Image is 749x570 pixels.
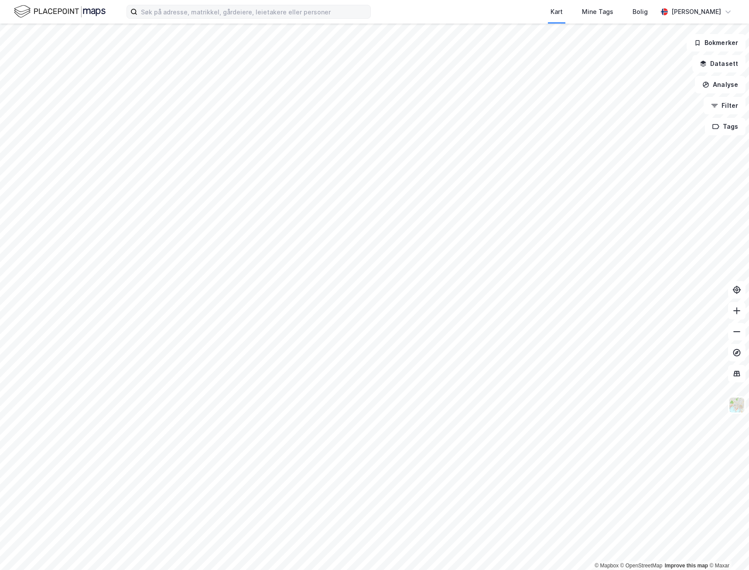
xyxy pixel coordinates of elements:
a: Improve this map [665,563,708,569]
button: Bokmerker [687,34,746,52]
div: Mine Tags [582,7,613,17]
div: [PERSON_NAME] [671,7,721,17]
button: Filter [704,97,746,114]
button: Tags [705,118,746,135]
img: logo.f888ab2527a4732fd821a326f86c7f29.svg [14,4,106,19]
a: OpenStreetMap [620,563,663,569]
iframe: Chat Widget [705,528,749,570]
div: Bolig [633,7,648,17]
button: Datasett [692,55,746,72]
input: Søk på adresse, matrikkel, gårdeiere, leietakere eller personer [137,5,370,18]
img: Z [728,397,745,413]
button: Analyse [695,76,746,93]
div: Kart [551,7,563,17]
a: Mapbox [595,563,619,569]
